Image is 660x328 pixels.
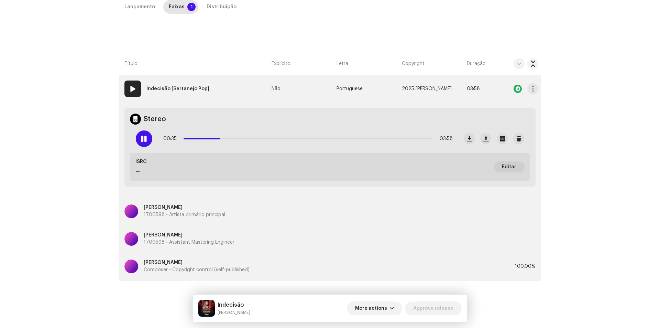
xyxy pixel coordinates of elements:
[163,132,181,146] span: 00:35
[347,301,402,315] button: More actions
[144,232,234,239] p: [PERSON_NAME]
[144,115,166,123] h4: Stereo
[435,132,453,146] span: 03:58
[413,301,453,315] span: Approve release
[502,160,516,174] span: Editar
[198,300,215,317] img: b27faa7f-0200-47fc-8c06-c982d73007a8
[494,161,525,172] button: Editar
[272,86,280,92] span: Não
[402,60,425,67] span: Copyright
[130,114,141,125] img: stereo.svg
[124,81,141,97] div: 01
[124,60,137,67] span: Título
[515,260,536,273] div: 100,00%
[144,239,234,246] p: 1700598 • Assistant Mastering Engineer
[402,86,452,92] span: 2025 Reiziane Magalhães
[355,301,387,315] span: More actions
[146,82,209,96] strong: Indecisão [Sertanejo Pop]
[144,204,225,211] p: [PERSON_NAME]
[144,259,250,266] p: [PERSON_NAME]
[218,309,250,316] small: Indecisão
[467,60,486,67] span: Duração
[337,86,363,92] span: Portuguese
[467,86,480,91] span: 03:58
[135,158,147,166] p: ISRC
[218,301,250,309] h5: Indecisão
[405,301,462,315] button: Approve release
[272,60,290,67] span: Explícito
[337,60,348,67] span: Letra
[135,168,147,176] p: —
[144,266,250,274] p: Composer • Copyright control (self-published)
[144,211,225,219] p: 1700598 • Artista primário principal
